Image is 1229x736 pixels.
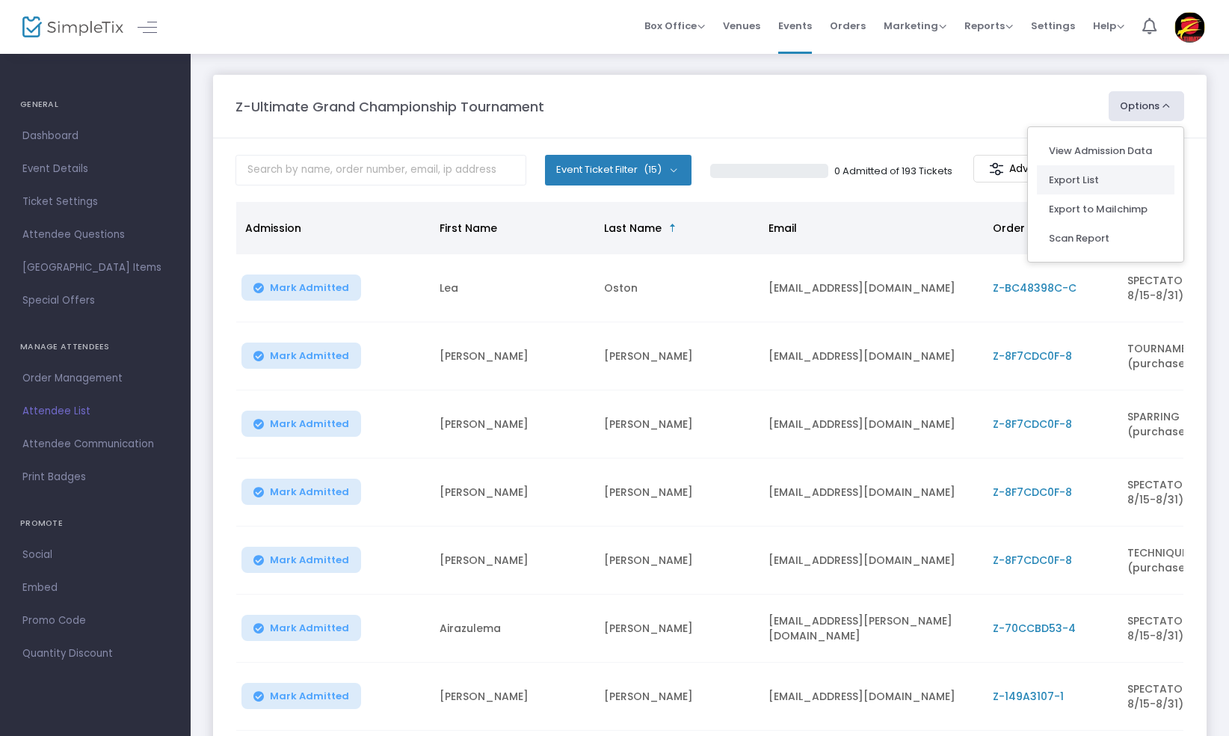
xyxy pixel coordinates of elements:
span: Attendee Communication [22,435,168,454]
li: Export to Mailchimp [1037,194,1174,224]
span: Z-8F7CDC0F-8 [993,417,1072,432]
td: [PERSON_NAME] [431,663,595,731]
span: Promo Code [22,611,168,631]
button: Options [1109,91,1185,121]
p: 0 Admitted of 193 Tickets [834,164,952,179]
td: [PERSON_NAME] [595,527,760,595]
button: Event Ticket Filter(15) [545,155,691,185]
span: Order Management [22,369,168,388]
img: filter [989,162,1004,177]
span: Sortable [667,222,679,234]
span: Settings [1031,7,1075,45]
span: Order ID [993,221,1038,236]
span: Reports [964,19,1013,33]
li: Export List [1037,165,1174,194]
span: Mark Admitted [270,350,349,362]
m-button: Advanced filters [973,155,1128,183]
td: [EMAIL_ADDRESS][DOMAIN_NAME] [760,663,984,731]
span: Box Office [644,19,705,33]
span: Mark Admitted [270,486,349,498]
span: Z-8F7CDC0F-8 [993,485,1072,500]
span: Dashboard [22,126,168,146]
span: Help [1093,19,1124,33]
span: Mark Admitted [270,554,349,566]
span: Admission [245,221,301,236]
span: Event Details [22,159,168,179]
span: Last Name [604,221,662,236]
span: Mark Admitted [270,418,349,430]
span: First Name [440,221,497,236]
td: [EMAIL_ADDRESS][DOMAIN_NAME] [760,322,984,390]
td: [EMAIL_ADDRESS][DOMAIN_NAME] [760,459,984,527]
h4: PROMOTE [20,509,170,539]
td: [PERSON_NAME] [595,663,760,731]
td: [PERSON_NAME] [431,390,595,459]
span: Z-149A3107-1 [993,689,1064,704]
button: Mark Admitted [241,411,361,437]
td: Airazulema [431,595,595,663]
span: Orders [830,7,866,45]
td: [PERSON_NAME] [595,390,760,459]
span: Marketing [884,19,946,33]
span: Venues [723,7,760,45]
button: Mark Admitted [241,615,361,641]
td: [PERSON_NAME] [431,459,595,527]
h4: MANAGE ATTENDEES [20,332,170,362]
h4: GENERAL [20,90,170,120]
span: Embed [22,578,168,598]
input: Search by name, order number, email, ip address [235,155,526,185]
span: (15) [644,164,662,176]
li: Scan Report [1037,224,1174,253]
button: Mark Admitted [241,683,361,709]
span: Quantity Discount [22,644,168,663]
span: [GEOGRAPHIC_DATA] Items [22,258,168,277]
td: [EMAIL_ADDRESS][DOMAIN_NAME] [760,527,984,595]
span: Social [22,545,168,565]
span: Z-BC48398C-C [993,280,1076,295]
button: Mark Admitted [241,343,361,369]
span: Z-8F7CDC0F-8 [993,349,1072,364]
td: [PERSON_NAME] [595,595,760,663]
m-panel-title: Z-Ultimate Grand Championship Tournament [235,96,544,117]
a: View Admission Data [1049,144,1162,159]
span: Events [778,7,812,45]
span: Email [768,221,797,236]
span: Attendee Questions [22,225,168,245]
td: Lea [431,254,595,322]
td: [EMAIL_ADDRESS][DOMAIN_NAME] [760,254,984,322]
td: [EMAIL_ADDRESS][DOMAIN_NAME] [760,390,984,459]
span: Ticket Settings [22,192,168,212]
td: [PERSON_NAME] [431,527,595,595]
span: Z-70CCBD53-4 [993,621,1076,636]
button: Mark Admitted [241,479,361,505]
span: Attendee List [22,402,168,421]
button: Mark Admitted [241,275,361,301]
span: Print Badges [22,467,168,487]
span: Special Offers [22,291,168,310]
td: [PERSON_NAME] [595,459,760,527]
td: [PERSON_NAME] [431,322,595,390]
td: [EMAIL_ADDRESS][PERSON_NAME][DOMAIN_NAME] [760,595,984,663]
td: [PERSON_NAME] [595,322,760,390]
span: Mark Admitted [270,282,349,294]
span: Mark Admitted [270,690,349,702]
td: Oston [595,254,760,322]
button: Mark Admitted [241,547,361,573]
span: Mark Admitted [270,622,349,634]
span: Z-8F7CDC0F-8 [993,553,1072,568]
